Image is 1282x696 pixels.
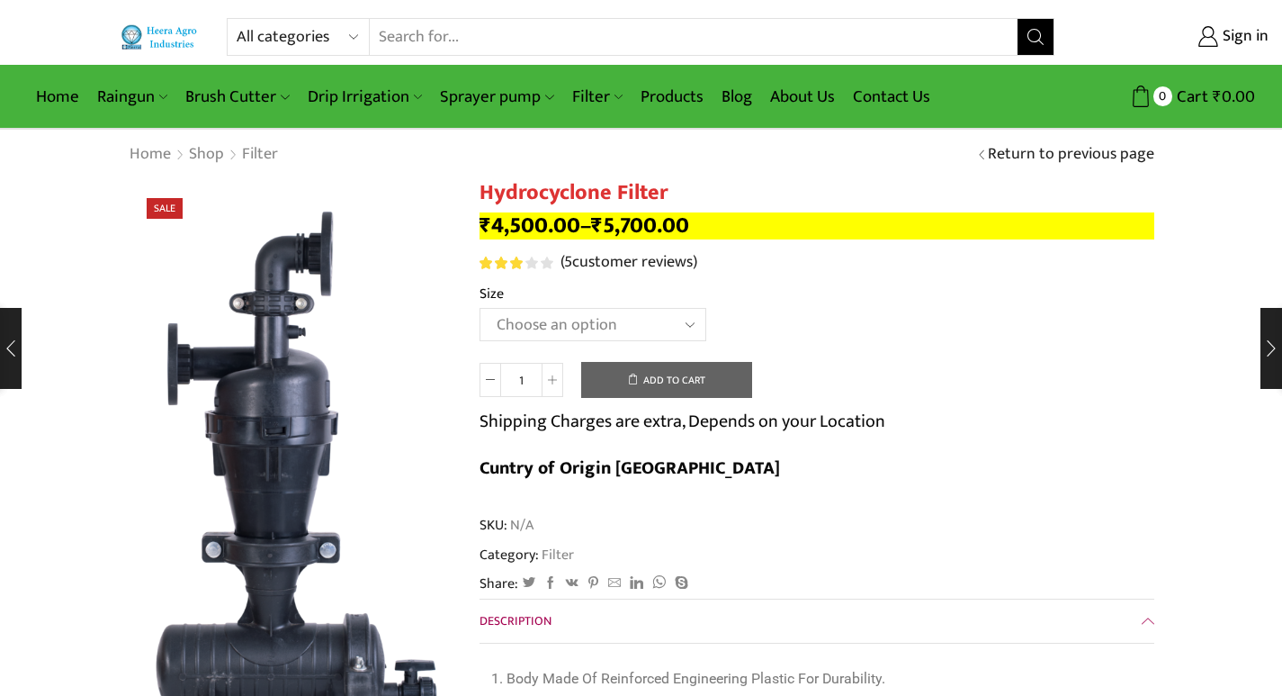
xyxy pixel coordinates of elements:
[563,76,632,118] a: Filter
[480,212,1154,240] p: –
[1213,83,1255,111] bdi: 0.00
[299,76,431,118] a: Drip Irrigation
[480,545,574,565] span: Category:
[27,76,88,118] a: Home
[88,76,176,118] a: Raingun
[632,76,713,118] a: Products
[129,143,279,167] nav: Breadcrumb
[581,362,752,398] button: Add to cart
[188,143,225,167] a: Shop
[591,207,689,244] bdi: 5,700.00
[480,610,551,631] span: Description
[176,76,298,118] a: Brush Cutter
[431,76,562,118] a: Sprayer pump
[480,515,1154,536] span: SKU:
[480,257,556,269] span: 5
[539,543,574,566] a: Filter
[480,257,552,269] div: Rated 3.20 out of 5
[560,251,697,275] a: (5customer reviews)
[507,515,533,536] span: N/A
[988,143,1154,167] a: Return to previous page
[1218,25,1269,49] span: Sign in
[1081,21,1269,53] a: Sign in
[507,666,1145,692] li: Body Made Of Reinforced Engineering Plastic For Durability.
[480,257,526,269] span: Rated out of 5 based on customer ratings
[147,198,183,219] span: Sale
[241,143,279,167] a: Filter
[480,207,580,244] bdi: 4,500.00
[1018,19,1053,55] button: Search button
[129,143,172,167] a: Home
[480,207,491,244] span: ₹
[1213,83,1222,111] span: ₹
[480,600,1154,643] a: Description
[370,19,1018,55] input: Search for...
[480,407,885,436] p: Shipping Charges are extra, Depends on your Location
[564,249,572,276] span: 5
[480,453,780,484] b: Cuntry of Origin [GEOGRAPHIC_DATA]
[1153,86,1172,105] span: 0
[1172,85,1208,109] span: Cart
[713,76,761,118] a: Blog
[761,76,844,118] a: About Us
[480,284,504,304] label: Size
[591,207,603,244] span: ₹
[501,363,542,397] input: Product quantity
[480,574,518,594] span: Share:
[1072,80,1255,113] a: 0 Cart ₹0.00
[480,180,1154,206] h1: Hydrocyclone Filter
[844,76,939,118] a: Contact Us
